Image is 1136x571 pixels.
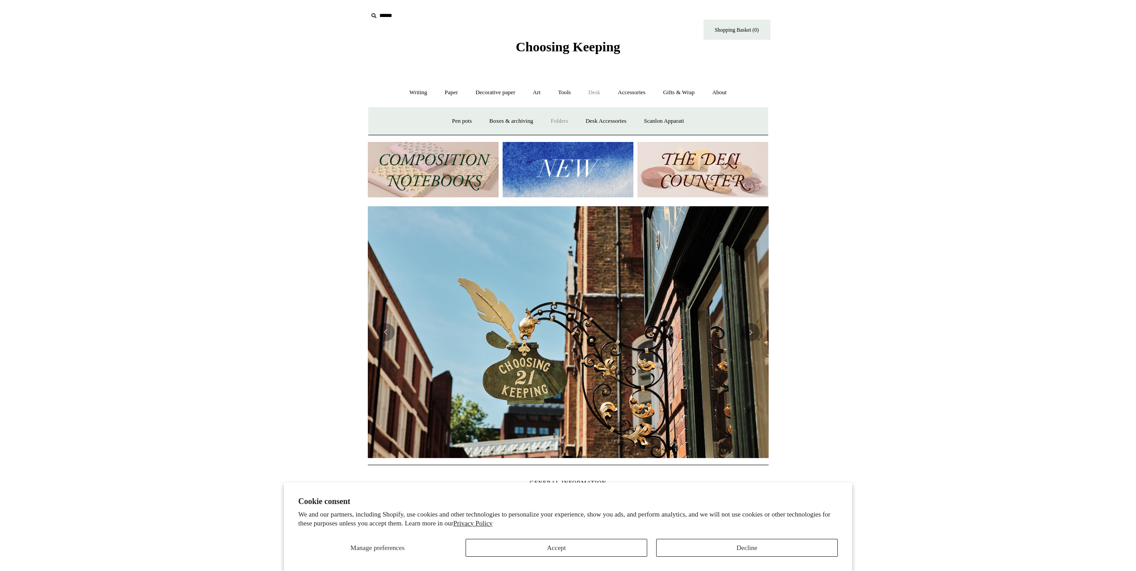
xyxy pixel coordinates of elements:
a: Folders [543,109,576,133]
button: Page 2 [564,456,573,458]
p: We and our partners, including Shopify, use cookies and other technologies to personalize your ex... [298,510,838,528]
a: Paper [437,81,466,104]
a: Desk Accessories [578,109,634,133]
button: Manage preferences [298,539,457,557]
img: The Deli Counter [637,142,768,198]
button: Page 1 [550,456,559,458]
a: Boxes & archiving [481,109,541,133]
span: Choosing Keeping [516,39,620,54]
a: Desk [580,81,608,104]
span: Manage preferences [350,544,404,551]
button: Decline [656,539,838,557]
a: Decorative paper [467,81,523,104]
a: Choosing Keeping [516,46,620,53]
img: 202302 Composition ledgers.jpg__PID:69722ee6-fa44-49dd-a067-31375e5d54ec [368,142,499,198]
a: Accessories [610,81,653,104]
a: Writing [401,81,435,104]
a: Art [525,81,549,104]
a: Tools [550,81,579,104]
span: GENERAL INFORMATION [530,479,607,486]
button: Accept [466,539,647,557]
a: Pen pots [444,109,480,133]
img: New.jpg__PID:f73bdf93-380a-4a35-bcfe-7823039498e1 [503,142,633,198]
button: Next [742,323,760,341]
a: About [704,81,735,104]
a: Scanlon Apparati [636,109,692,133]
button: Page 3 [577,456,586,458]
a: Shopping Basket (0) [703,20,770,40]
h2: Cookie consent [298,497,838,506]
a: Gifts & Wrap [655,81,703,104]
button: Previous [377,323,395,341]
a: Privacy Policy [454,520,493,527]
img: Copyright Choosing Keeping 20190711 LS Homepage 7.jpg__PID:4c49fdcc-9d5f-40e8-9753-f5038b35abb7 [368,206,769,458]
